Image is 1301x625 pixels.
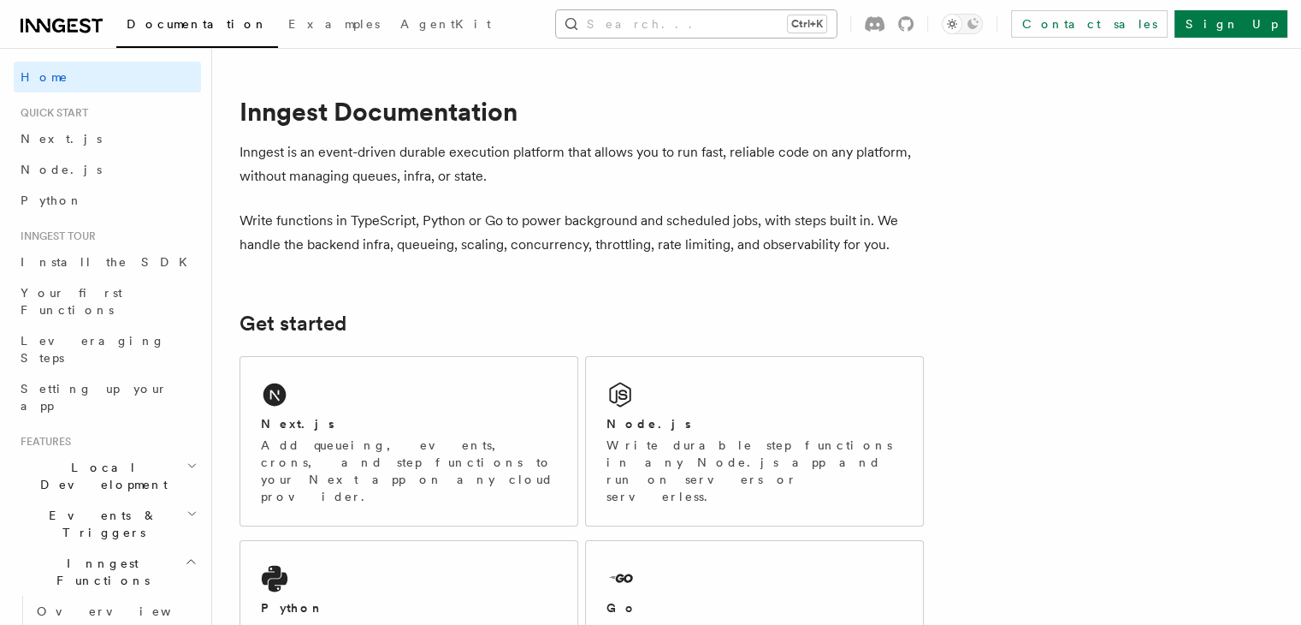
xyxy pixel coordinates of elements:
a: Python [14,185,201,216]
span: Setting up your app [21,382,168,413]
a: Your first Functions [14,277,201,325]
button: Local Development [14,452,201,500]
span: Events & Triggers [14,507,186,541]
span: Node.js [21,163,102,176]
a: Examples [278,5,390,46]
a: Contact sales [1011,10,1168,38]
span: Leveraging Steps [21,334,165,365]
a: Setting up your app [14,373,201,421]
a: Node.jsWrite durable step functions in any Node.js app and run on servers or serverless. [585,356,924,527]
a: AgentKit [390,5,501,46]
h2: Go [606,599,637,616]
a: Get started [240,312,346,336]
p: Inngest is an event-driven durable execution platform that allows you to run fast, reliable code ... [240,140,924,188]
span: Quick start [14,106,88,120]
a: Leveraging Steps [14,325,201,373]
a: Next.jsAdd queueing, events, crons, and step functions to your Next app on any cloud provider. [240,356,578,527]
p: Write functions in TypeScript, Python or Go to power background and scheduled jobs, with steps bu... [240,209,924,257]
h1: Inngest Documentation [240,96,924,127]
span: Install the SDK [21,255,198,269]
span: Next.js [21,132,102,146]
button: Inngest Functions [14,548,201,596]
p: Write durable step functions in any Node.js app and run on servers or serverless. [606,437,902,505]
a: Node.js [14,154,201,185]
span: Inngest tour [14,229,96,243]
h2: Node.js [606,415,691,432]
span: Your first Functions [21,286,122,317]
span: Overview [37,604,213,618]
button: Toggle dark mode [942,14,983,34]
span: Inngest Functions [14,555,185,589]
a: Sign Up [1174,10,1287,38]
a: Install the SDK [14,247,201,277]
h2: Python [261,599,324,616]
button: Search...Ctrl+K [556,10,837,38]
h2: Next.js [261,415,334,432]
span: AgentKit [400,17,491,31]
span: Features [14,435,71,449]
span: Documentation [127,17,268,31]
span: Python [21,193,83,207]
p: Add queueing, events, crons, and step functions to your Next app on any cloud provider. [261,437,557,505]
a: Next.js [14,123,201,154]
span: Local Development [14,459,186,493]
span: Examples [288,17,380,31]
kbd: Ctrl+K [788,15,826,33]
button: Events & Triggers [14,500,201,548]
span: Home [21,68,68,86]
a: Home [14,62,201,92]
a: Documentation [116,5,278,48]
